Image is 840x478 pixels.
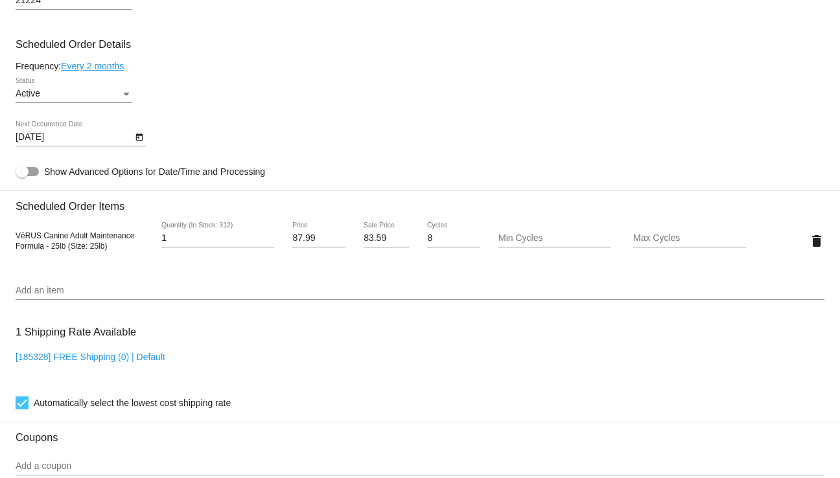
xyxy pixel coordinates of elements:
[427,233,480,244] input: Cycles
[16,286,824,296] input: Add an item
[61,61,124,71] a: Every 2 months
[16,422,824,444] h3: Coupons
[34,395,231,411] span: Automatically select the lowest cost shipping rate
[44,165,265,178] span: Show Advanced Options for Date/Time and Processing
[292,233,345,244] input: Price
[16,132,132,142] input: Next Occurrence Date
[16,38,824,51] h3: Scheduled Order Details
[161,233,274,244] input: Quantity (In Stock: 312)
[16,61,824,71] div: Frequency:
[16,318,136,346] h3: 1 Shipping Rate Available
[16,231,134,251] span: VēRUS Canine Adult Maintenance Formula - 25lb (Size: 25lb)
[633,233,746,244] input: Max Cycles
[16,190,824,212] h3: Scheduled Order Items
[16,88,40,98] span: Active
[16,461,824,472] input: Add a coupon
[809,233,824,249] mat-icon: delete
[16,352,165,362] a: [185328] FREE Shipping (0) | Default
[364,233,409,244] input: Sale Price
[132,130,146,143] button: Open calendar
[498,233,611,244] input: Min Cycles
[16,89,132,99] mat-select: Status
